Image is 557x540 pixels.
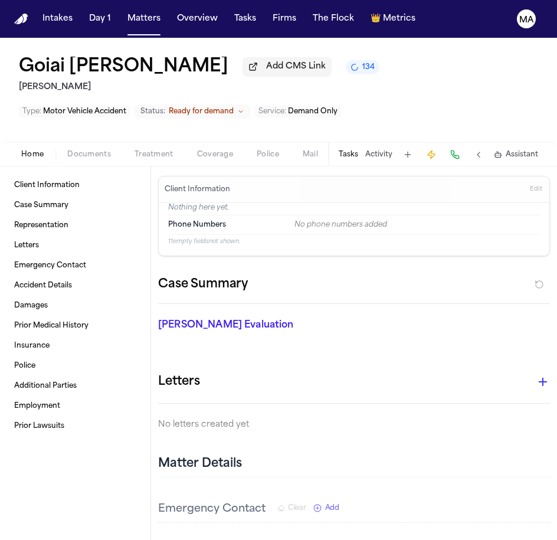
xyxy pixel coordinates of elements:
[14,14,28,25] img: Finch Logo
[277,503,306,513] button: Clear Emergency Contact
[19,57,228,78] h1: Goiai [PERSON_NAME]
[168,237,540,246] p: 11 empty fields not shown.
[197,150,233,159] span: Coverage
[9,216,141,235] a: Representation
[158,318,550,332] p: [PERSON_NAME] Evaluation
[140,107,165,116] span: Status:
[294,220,540,230] div: No phone numbers added
[303,150,318,159] span: Mail
[258,108,286,115] span: Service :
[346,60,379,74] button: 134 active tasks
[230,8,261,30] button: Tasks
[288,503,306,513] span: Clear
[257,150,279,159] span: Police
[423,146,440,163] button: Create Immediate Task
[313,503,339,513] button: Add New
[67,150,111,159] span: Documents
[9,417,141,436] a: Prior Lawsuits
[9,397,141,415] a: Employment
[158,372,200,391] h1: Letters
[158,418,550,432] p: No letters created yet
[9,336,141,355] a: Insurance
[9,316,141,335] a: Prior Medical History
[362,63,375,72] span: 134
[9,256,141,275] a: Emergency Contact
[255,106,341,117] button: Edit Service: Demand Only
[530,185,542,194] span: Edit
[268,8,301,30] button: Firms
[22,108,41,115] span: Type :
[506,150,538,159] span: Assistant
[243,57,332,76] button: Add CMS Link
[158,501,266,518] h3: Emergency Contact
[339,150,358,159] button: Tasks
[9,356,141,375] a: Police
[365,150,392,159] button: Activity
[366,8,420,30] button: crownMetrics
[43,108,126,115] span: Motor Vehicle Accident
[158,275,248,294] h2: Case Summary
[158,456,242,472] h2: Matter Details
[9,276,141,295] a: Accident Details
[38,8,77,30] button: Intakes
[168,220,226,230] span: Phone Numbers
[399,146,416,163] button: Add Task
[84,8,116,30] button: Day 1
[308,8,359,30] button: The Flock
[168,203,540,215] p: Nothing here yet.
[9,236,141,255] a: Letters
[14,14,28,25] a: Home
[135,104,250,119] button: Change status from Ready for demand
[21,150,44,159] span: Home
[19,80,379,94] h2: [PERSON_NAME]
[526,180,546,199] button: Edit
[19,57,228,78] button: Edit matter name
[266,61,326,73] span: Add CMS Link
[172,8,222,30] button: Overview
[9,196,141,215] a: Case Summary
[325,503,339,513] span: Add
[447,146,463,163] button: Make a Call
[9,377,141,395] a: Additional Parties
[135,150,173,159] span: Treatment
[9,176,141,195] a: Client Information
[288,108,338,115] span: Demand Only
[9,296,141,315] a: Damages
[169,107,234,116] span: Ready for demand
[19,106,130,117] button: Edit Type: Motor Vehicle Accident
[162,185,232,194] h3: Client Information
[494,150,538,159] button: Assistant
[123,8,165,30] button: Matters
